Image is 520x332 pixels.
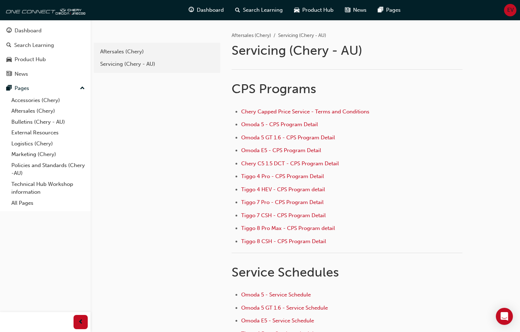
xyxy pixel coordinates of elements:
[241,238,326,245] a: Tiggo 8 CSH - CPS Program Detail
[6,71,12,77] span: news-icon
[80,84,85,93] span: up-icon
[9,95,88,106] a: Accessories (Chery)
[294,6,299,15] span: car-icon
[241,173,324,180] a: Tiggo 4 Pro - CPS Program Detail
[9,179,88,198] a: Technical Hub Workshop information
[235,6,240,15] span: search-icon
[378,6,383,15] span: pages-icon
[372,3,406,17] a: pages-iconPages
[15,70,28,78] div: News
[9,127,88,138] a: External Resources
[241,199,324,205] a: Tiggo 7 Pro - CPS Program Detail
[3,82,88,95] button: Pages
[243,6,283,14] span: Search Learning
[241,134,335,141] a: Omoda 5 GT 1.6 - CPS Program Detail
[241,317,314,324] a: Omoda E5 - Service Schedule
[189,6,194,15] span: guage-icon
[78,318,83,327] span: prev-icon
[339,3,372,17] a: news-iconNews
[9,138,88,149] a: Logistics (Chery)
[241,186,325,193] a: Tiggo 4 HEV - CPS Program detail
[507,6,514,14] span: EV
[232,32,271,38] a: Aftersales (Chery)
[232,43,465,58] h1: Servicing (Chery - AU)
[302,6,334,14] span: Product Hub
[6,28,12,34] span: guage-icon
[241,212,326,219] a: Tiggo 7 CSH - CPS Program Detail
[9,106,88,117] a: Aftersales (Chery)
[241,291,311,298] a: Omoda 5 - Service Schedule
[241,225,335,231] a: Tiggo 8 Pro Max - CPS Program detail
[232,81,316,96] span: CPS Programs
[3,23,88,82] button: DashboardSearch LearningProduct HubNews
[288,3,339,17] a: car-iconProduct Hub
[4,3,85,17] img: oneconnect
[14,41,54,49] div: Search Learning
[15,27,42,35] div: Dashboard
[241,147,321,154] a: Omoda E5 - CPS Program Detail
[15,84,29,92] div: Pages
[504,4,516,16] button: EV
[6,42,11,49] span: search-icon
[9,160,88,179] a: Policies and Standards (Chery -AU)
[386,6,401,14] span: Pages
[9,149,88,160] a: Marketing (Chery)
[197,6,224,14] span: Dashboard
[97,58,217,70] a: Servicing (Chery - AU)
[183,3,229,17] a: guage-iconDashboard
[100,60,214,68] div: Servicing (Chery - AU)
[3,53,88,66] a: Product Hub
[232,264,339,280] span: Service Schedules
[241,305,328,311] a: Omoda 5 GT 1.6 - Service Schedule
[100,48,214,56] div: Aftersales (Chery)
[496,308,513,325] div: Open Intercom Messenger
[241,121,318,128] a: Omoda 5 - CPS Program Detail
[6,85,12,92] span: pages-icon
[6,57,12,63] span: car-icon
[9,117,88,128] a: Bulletins (Chery - AU)
[353,6,367,14] span: News
[241,108,369,115] a: Chery Capped Price Service - Terms and Conditions
[3,68,88,81] a: News
[9,198,88,209] a: All Pages
[241,160,339,167] a: Chery C5 1.5 DCT - CPS Program Detail
[278,32,326,40] li: Servicing (Chery - AU)
[3,24,88,37] a: Dashboard
[229,3,288,17] a: search-iconSearch Learning
[345,6,350,15] span: news-icon
[3,39,88,52] a: Search Learning
[97,45,217,58] a: Aftersales (Chery)
[15,55,46,64] div: Product Hub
